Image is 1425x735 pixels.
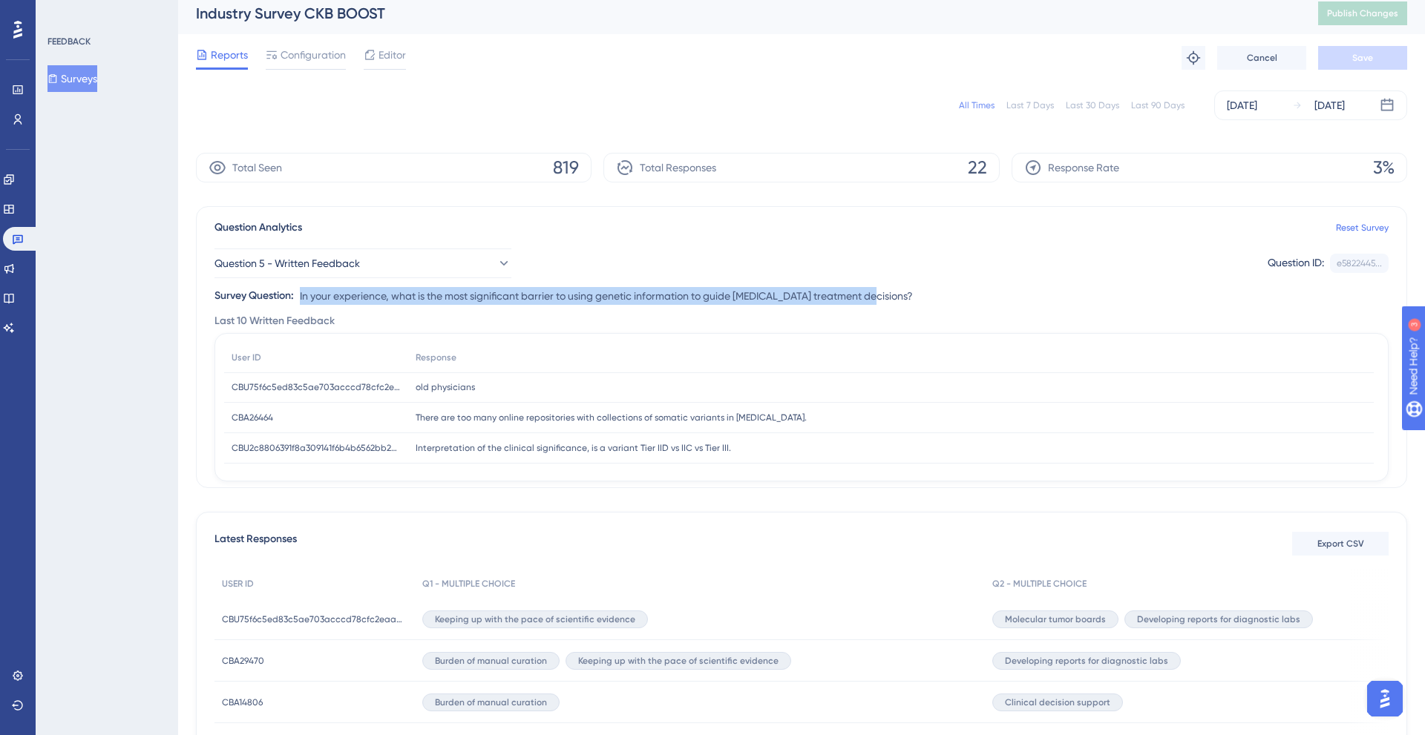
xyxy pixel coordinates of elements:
[214,248,511,278] button: Question 5 - Written Feedback
[222,655,264,667] span: CBA29470
[214,530,297,557] span: Latest Responses
[1352,52,1373,64] span: Save
[992,578,1087,590] span: Q2 - MULTIPLE CHOICE
[435,655,547,667] span: Burden of manual curation
[1131,99,1185,111] div: Last 90 Days
[416,412,807,423] span: There are too many online repositories with collections of somatic variants in [MEDICAL_DATA].
[214,287,294,305] div: Survey Question:
[578,655,779,667] span: Keeping up with the pace of scientific evidence
[35,4,93,22] span: Need Help?
[435,696,547,708] span: Burden of manual curation
[1137,613,1300,625] span: Developing reports for diagnostic labs
[1005,613,1106,625] span: Molecular tumor boards
[416,381,475,393] span: old physicians
[103,7,108,19] div: 3
[232,381,401,393] span: CBU75f6c5ed83c5ae703acccd78cfc2eaa0f52f8f9b4d31412e817ca646542c6ff5
[416,442,731,454] span: Interpretation of the clinical significance, is a variant Tier IID vs IIC vs Tier III.
[222,578,254,590] span: USER ID
[1337,257,1382,269] div: e5822445...
[214,312,335,330] span: Last 10 Written Feedback
[1373,156,1395,179] span: 3%
[1292,532,1389,556] button: Export CSV
[1318,1,1407,25] button: Publish Changes
[959,99,995,111] div: All Times
[1327,7,1398,19] span: Publish Changes
[232,412,273,423] span: CBA26464
[1336,222,1389,234] a: Reset Survey
[211,46,248,64] span: Reports
[1227,96,1257,114] div: [DATE]
[232,442,401,454] span: CBU2c8806391f8a309141f6b4b6562bb26d4a328af5ad5e20ab72a3d83373037e08
[379,46,406,64] span: Editor
[1317,538,1364,550] span: Export CSV
[1005,696,1110,708] span: Clinical decision support
[232,159,282,177] span: Total Seen
[1048,159,1119,177] span: Response Rate
[968,156,987,179] span: 22
[214,219,302,237] span: Question Analytics
[422,578,515,590] span: Q1 - MULTIPLE CHOICE
[1066,99,1119,111] div: Last 30 Days
[1247,52,1277,64] span: Cancel
[435,613,635,625] span: Keeping up with the pace of scientific evidence
[214,254,360,272] span: Question 5 - Written Feedback
[196,3,1281,24] div: Industry Survey CKB BOOST
[300,287,913,305] span: In your experience, what is the most significant barrier to using genetic information to guide [M...
[281,46,346,64] span: Configuration
[47,36,91,47] div: FEEDBACK
[416,352,456,363] span: Response
[1006,99,1054,111] div: Last 7 Days
[1363,676,1407,721] iframe: UserGuiding AI Assistant Launcher
[640,159,716,177] span: Total Responses
[553,156,579,179] span: 819
[1314,96,1345,114] div: [DATE]
[1005,655,1168,667] span: Developing reports for diagnostic labs
[222,696,263,708] span: CBA14806
[232,352,261,363] span: User ID
[222,613,407,625] span: CBU75f6c5ed83c5ae703acccd78cfc2eaa0f52f8f9b4d31412e817ca646542c6ff5
[47,65,97,92] button: Surveys
[1318,46,1407,70] button: Save
[1217,46,1306,70] button: Cancel
[1268,254,1324,273] div: Question ID:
